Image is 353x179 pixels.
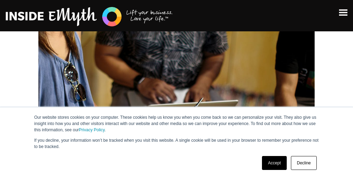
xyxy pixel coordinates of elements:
a: Privacy Policy [79,127,105,132]
img: Open Menu [339,9,347,16]
p: If you decline, your information won’t be tracked when you visit this website. A single cookie wi... [34,137,319,150]
p: Our website stores cookies on your computer. These cookies help us know you when you come back so... [34,114,319,133]
img: EMyth Business Coaching [6,6,173,27]
a: Accept [262,156,287,170]
a: Decline [291,156,317,170]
